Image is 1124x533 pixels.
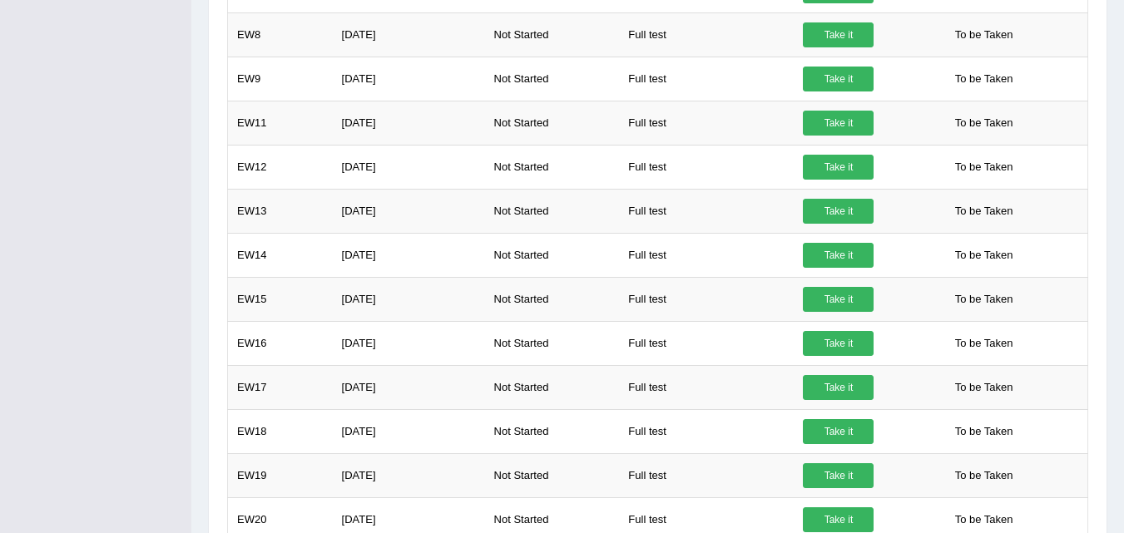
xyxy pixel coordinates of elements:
[333,277,485,321] td: [DATE]
[228,277,333,321] td: EW15
[228,12,333,57] td: EW8
[485,321,620,365] td: Not Started
[485,189,620,233] td: Not Started
[228,321,333,365] td: EW16
[485,277,620,321] td: Not Started
[947,375,1022,400] span: To be Taken
[947,111,1022,136] span: To be Taken
[619,12,794,57] td: Full test
[228,453,333,497] td: EW19
[803,287,874,312] a: Take it
[485,12,620,57] td: Not Started
[947,507,1022,532] span: To be Taken
[228,233,333,277] td: EW14
[619,453,794,497] td: Full test
[619,145,794,189] td: Full test
[619,277,794,321] td: Full test
[333,145,485,189] td: [DATE]
[619,409,794,453] td: Full test
[333,12,485,57] td: [DATE]
[485,409,620,453] td: Not Started
[947,419,1022,444] span: To be Taken
[619,321,794,365] td: Full test
[485,365,620,409] td: Not Started
[333,101,485,145] td: [DATE]
[803,243,874,268] a: Take it
[803,111,874,136] a: Take it
[803,155,874,180] a: Take it
[228,409,333,453] td: EW18
[947,67,1022,91] span: To be Taken
[947,155,1022,180] span: To be Taken
[947,287,1022,312] span: To be Taken
[333,189,485,233] td: [DATE]
[803,507,874,532] a: Take it
[228,189,333,233] td: EW13
[228,365,333,409] td: EW17
[803,22,874,47] a: Take it
[228,57,333,101] td: EW9
[485,453,620,497] td: Not Started
[228,145,333,189] td: EW12
[485,57,620,101] td: Not Started
[947,331,1022,356] span: To be Taken
[803,331,874,356] a: Take it
[619,365,794,409] td: Full test
[947,463,1022,488] span: To be Taken
[228,101,333,145] td: EW11
[333,365,485,409] td: [DATE]
[803,375,874,400] a: Take it
[333,233,485,277] td: [DATE]
[619,101,794,145] td: Full test
[619,189,794,233] td: Full test
[947,22,1022,47] span: To be Taken
[803,67,874,91] a: Take it
[619,57,794,101] td: Full test
[485,233,620,277] td: Not Started
[803,463,874,488] a: Take it
[485,145,620,189] td: Not Started
[803,419,874,444] a: Take it
[333,409,485,453] td: [DATE]
[333,57,485,101] td: [DATE]
[333,321,485,365] td: [DATE]
[485,101,620,145] td: Not Started
[619,233,794,277] td: Full test
[333,453,485,497] td: [DATE]
[947,243,1022,268] span: To be Taken
[947,199,1022,224] span: To be Taken
[803,199,874,224] a: Take it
